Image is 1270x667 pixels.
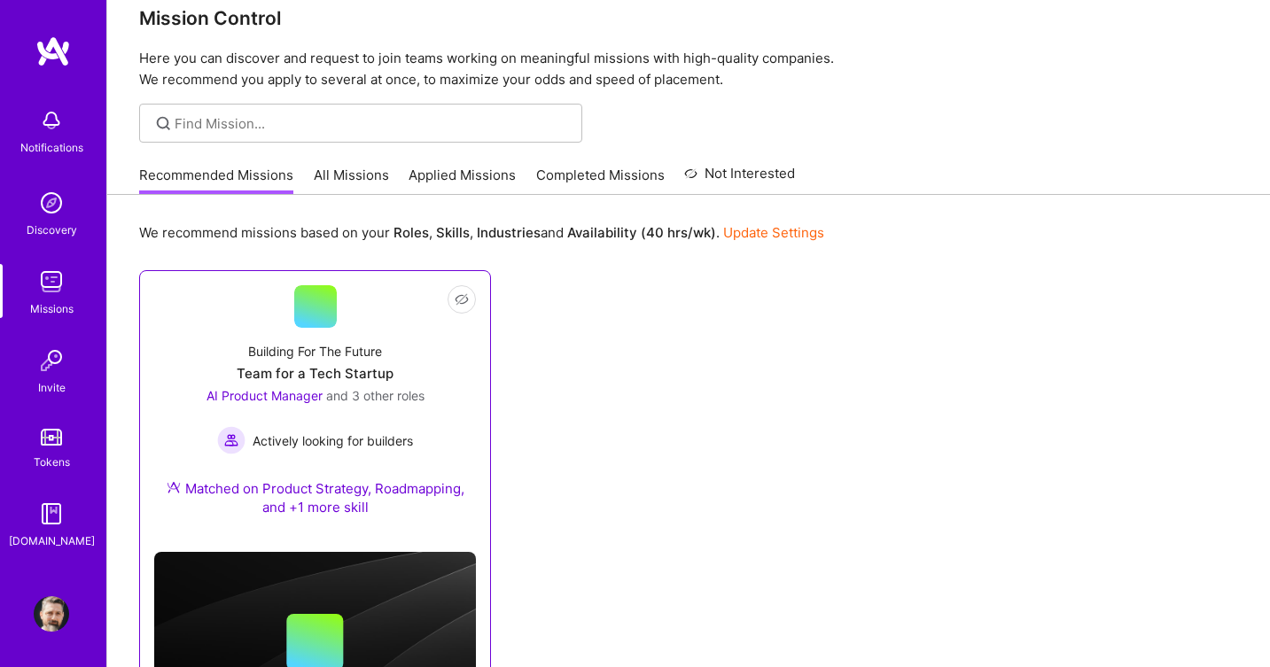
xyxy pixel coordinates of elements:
[175,114,569,133] input: Find Mission...
[723,224,824,241] a: Update Settings
[9,531,95,550] div: [DOMAIN_NAME]
[35,35,71,67] img: logo
[139,166,293,195] a: Recommended Missions
[41,429,62,446] img: tokens
[536,166,665,195] a: Completed Missions
[139,223,824,242] p: We recommend missions based on your , , and .
[206,388,323,403] span: AI Product Manager
[30,299,74,318] div: Missions
[20,138,83,157] div: Notifications
[684,163,795,195] a: Not Interested
[34,103,69,138] img: bell
[477,224,541,241] b: Industries
[34,185,69,221] img: discovery
[153,113,174,134] i: icon SearchGrey
[326,388,425,403] span: and 3 other roles
[436,224,470,241] b: Skills
[409,166,516,195] a: Applied Missions
[167,480,181,494] img: Ateam Purple Icon
[455,292,469,306] i: icon EyeClosed
[34,264,69,299] img: teamwork
[567,224,716,241] b: Availability (40 hrs/wk)
[34,596,69,632] img: User Avatar
[34,343,69,378] img: Invite
[34,496,69,531] img: guide book
[27,221,77,239] div: Discovery
[393,224,429,241] b: Roles
[154,285,476,538] a: Building For The FutureTeam for a Tech StartupAI Product Manager and 3 other rolesActively lookin...
[217,426,245,454] img: Actively looking for builders
[154,479,476,516] div: Matched on Product Strategy, Roadmapping, and +1 more skill
[38,378,66,397] div: Invite
[253,431,413,450] span: Actively looking for builders
[237,364,393,383] div: Team for a Tech Startup
[139,48,1238,90] p: Here you can discover and request to join teams working on meaningful missions with high-quality ...
[248,342,382,361] div: Building For The Future
[314,166,389,195] a: All Missions
[29,596,74,632] a: User Avatar
[139,7,1238,29] h3: Mission Control
[34,453,70,471] div: Tokens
